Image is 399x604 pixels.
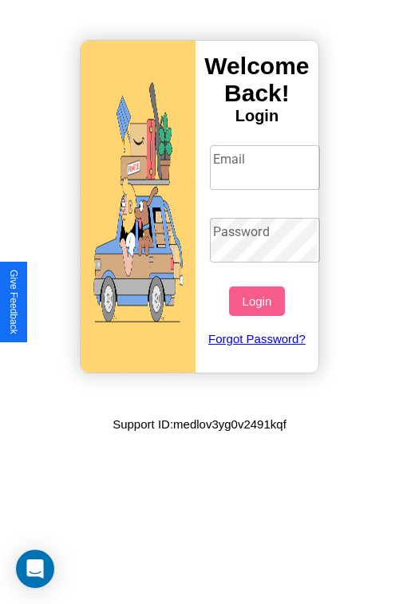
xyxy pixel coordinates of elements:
[113,413,286,435] p: Support ID: medlov3yg0v2491kqf
[16,550,54,588] div: Open Intercom Messenger
[229,286,284,316] button: Login
[196,107,318,125] h4: Login
[202,316,313,361] a: Forgot Password?
[196,53,318,107] h3: Welcome Back!
[81,41,196,373] img: gif
[8,270,19,334] div: Give Feedback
